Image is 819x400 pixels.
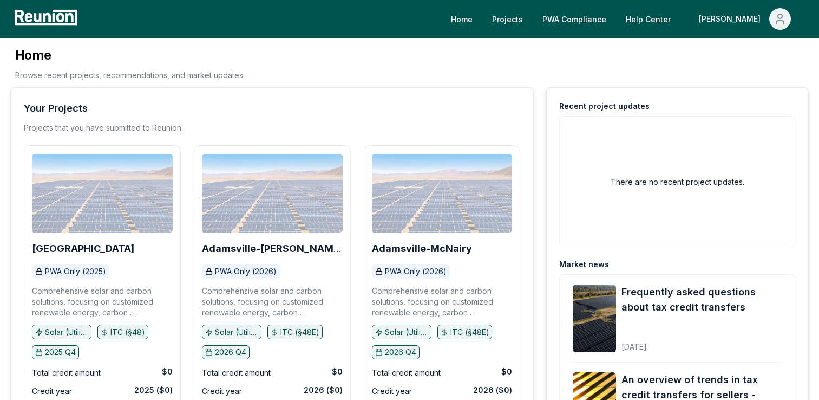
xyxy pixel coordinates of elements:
p: Projects that you have submitted to Reunion. [24,122,183,133]
p: Solar (Utility) [215,327,258,338]
a: Home [442,8,481,30]
button: 2025 Q4 [32,345,79,359]
button: 2026 Q4 [202,345,250,359]
p: Comprehensive solar and carbon solutions, focusing on customized renewable energy, carbon managem... [372,286,513,318]
a: PWA Compliance [534,8,615,30]
h2: There are no recent project updates. [611,176,744,188]
div: $0 [162,366,173,377]
p: 2026 Q4 [385,347,416,358]
a: Projects [483,8,532,30]
div: Market news [559,259,609,270]
div: 2026 ($0) [304,385,343,396]
button: Solar (Utility) [32,325,91,339]
div: [PERSON_NAME] [699,8,765,30]
img: Frequently asked questions about tax credit transfers [573,285,616,352]
div: Your Projects [24,101,88,116]
div: Credit year [202,385,242,398]
p: ITC (§48) [110,327,145,338]
p: 2025 Q4 [45,347,76,358]
a: Help Center [617,8,679,30]
p: Comprehensive solar and carbon solutions, focusing on customized renewable energy, carbon managem... [202,286,343,318]
button: Solar (Utility) [202,325,261,339]
div: Total credit amount [32,366,101,379]
a: Frequently asked questions about tax credit transfers [621,285,782,315]
div: 2025 ($0) [134,385,173,396]
div: Credit year [32,385,72,398]
p: Comprehensive solar and carbon solutions, focusing on customized renewable energy, carbon managem... [32,286,173,318]
p: PWA Only (2026) [215,266,277,277]
p: Browse recent projects, recommendations, and market updates. [15,69,245,81]
p: ITC (§48E) [280,327,319,338]
nav: Main [442,8,808,30]
button: 2026 Q4 [372,345,420,359]
div: 2026 ($0) [473,385,512,396]
p: ITC (§48E) [450,327,489,338]
div: Total credit amount [202,366,271,379]
p: PWA Only (2026) [385,266,447,277]
div: $0 [332,366,343,377]
div: $0 [501,366,512,377]
p: Solar (Utility) [45,327,88,338]
div: Total credit amount [372,366,441,379]
button: [PERSON_NAME] [690,8,800,30]
div: [DATE] [621,333,782,352]
h3: Home [15,47,245,64]
p: 2026 Q4 [215,347,246,358]
div: Recent project updates [559,101,650,112]
div: Credit year [372,385,412,398]
p: PWA Only (2025) [45,266,106,277]
p: Solar (Utility) [385,327,428,338]
button: Solar (Utility) [372,325,431,339]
